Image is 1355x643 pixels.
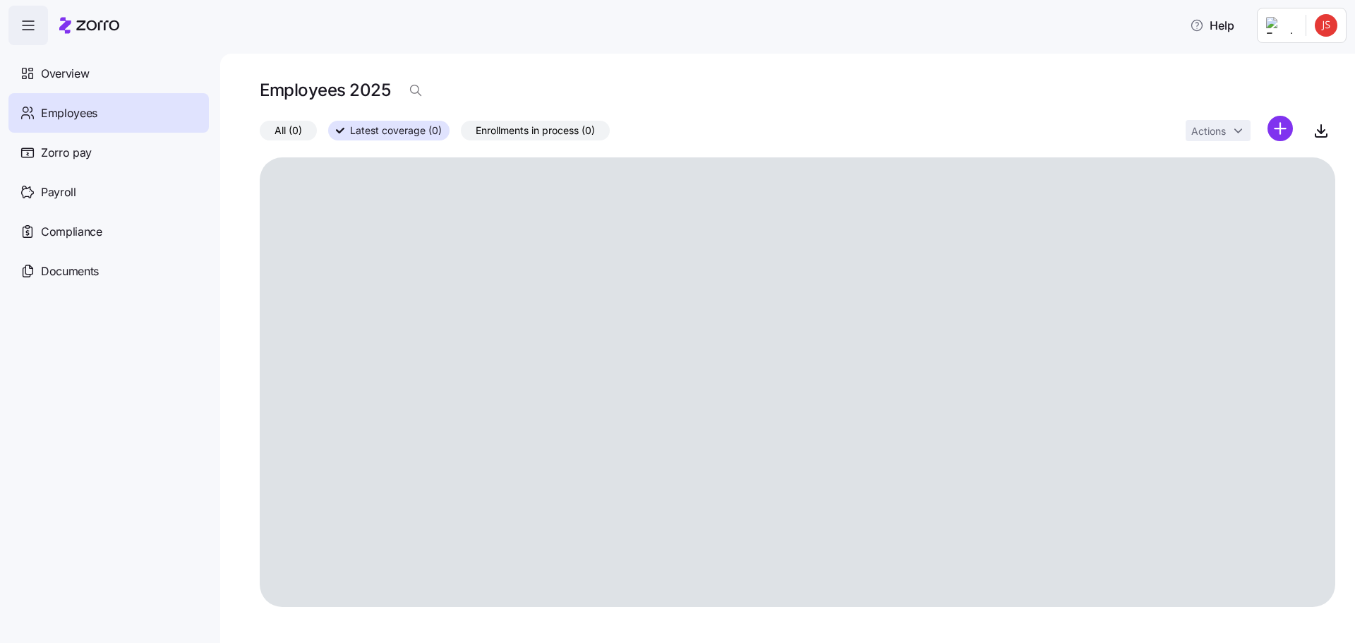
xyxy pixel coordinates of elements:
span: Enrollments in process (0) [476,121,595,140]
span: Overview [41,65,89,83]
button: Actions [1186,120,1251,141]
img: Employer logo [1266,17,1294,34]
span: Employees [41,104,97,122]
a: Payroll [8,172,209,212]
span: Compliance [41,223,102,241]
span: All (0) [275,121,302,140]
span: Zorro pay [41,144,92,162]
span: Actions [1191,126,1226,136]
a: Documents [8,251,209,291]
span: Latest coverage (0) [350,121,442,140]
span: Documents [41,263,99,280]
a: Compliance [8,212,209,251]
button: Help [1179,11,1246,40]
img: dabd418a90e87b974ad9e4d6da1f3d74 [1315,14,1337,37]
svg: add icon [1267,116,1293,141]
h1: Employees 2025 [260,79,390,101]
span: Payroll [41,184,76,201]
a: Employees [8,93,209,133]
span: Help [1190,17,1234,34]
a: Zorro pay [8,133,209,172]
a: Overview [8,54,209,93]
